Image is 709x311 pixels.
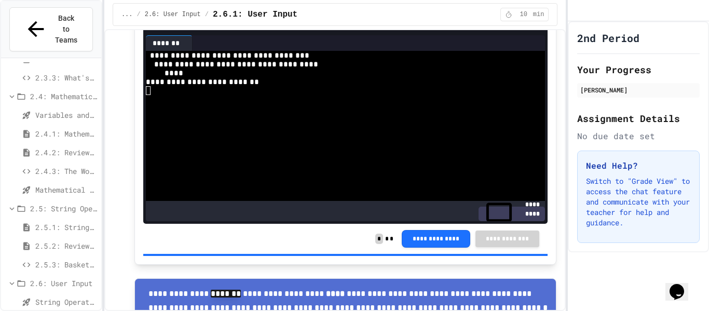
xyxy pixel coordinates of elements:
span: Back to Teams [54,13,78,46]
span: / [205,10,209,19]
span: 2.5.1: String Operators [35,222,97,233]
span: 2.6: User Input [30,278,97,289]
div: [PERSON_NAME] [580,85,697,94]
div: No due date set [577,130,700,142]
span: 2.4.2: Review - Mathematical Operators [35,147,97,158]
span: 2.6: User Input [145,10,201,19]
span: 2.6.1: User Input [213,8,297,21]
span: 10 [515,10,532,19]
h2: Your Progress [577,62,700,77]
span: 2.4: Mathematical Operators [30,91,97,102]
span: 2.5: String Operators [30,203,97,214]
span: min [533,10,544,19]
span: 2.3.3: What's the Type? [35,72,97,83]
span: 2.5.3: Basketballs and Footballs [35,259,97,270]
span: 2.4.3: The World's Worst [PERSON_NAME] Market [35,166,97,177]
span: / [137,10,141,19]
span: Variables and Data types - Quiz [35,110,97,120]
span: 2.5.2: Review - String Operators [35,240,97,251]
span: String Operators - Quiz [35,296,97,307]
h2: Assignment Details [577,111,700,126]
h3: Need Help? [586,159,691,172]
iframe: chat widget [665,269,699,301]
span: ... [121,10,133,19]
p: Switch to "Grade View" to access the chat feature and communicate with your teacher for help and ... [586,176,691,228]
span: Mathematical Operators - Quiz [35,184,97,195]
h1: 2nd Period [577,31,639,45]
span: 2.4.1: Mathematical Operators [35,128,97,139]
